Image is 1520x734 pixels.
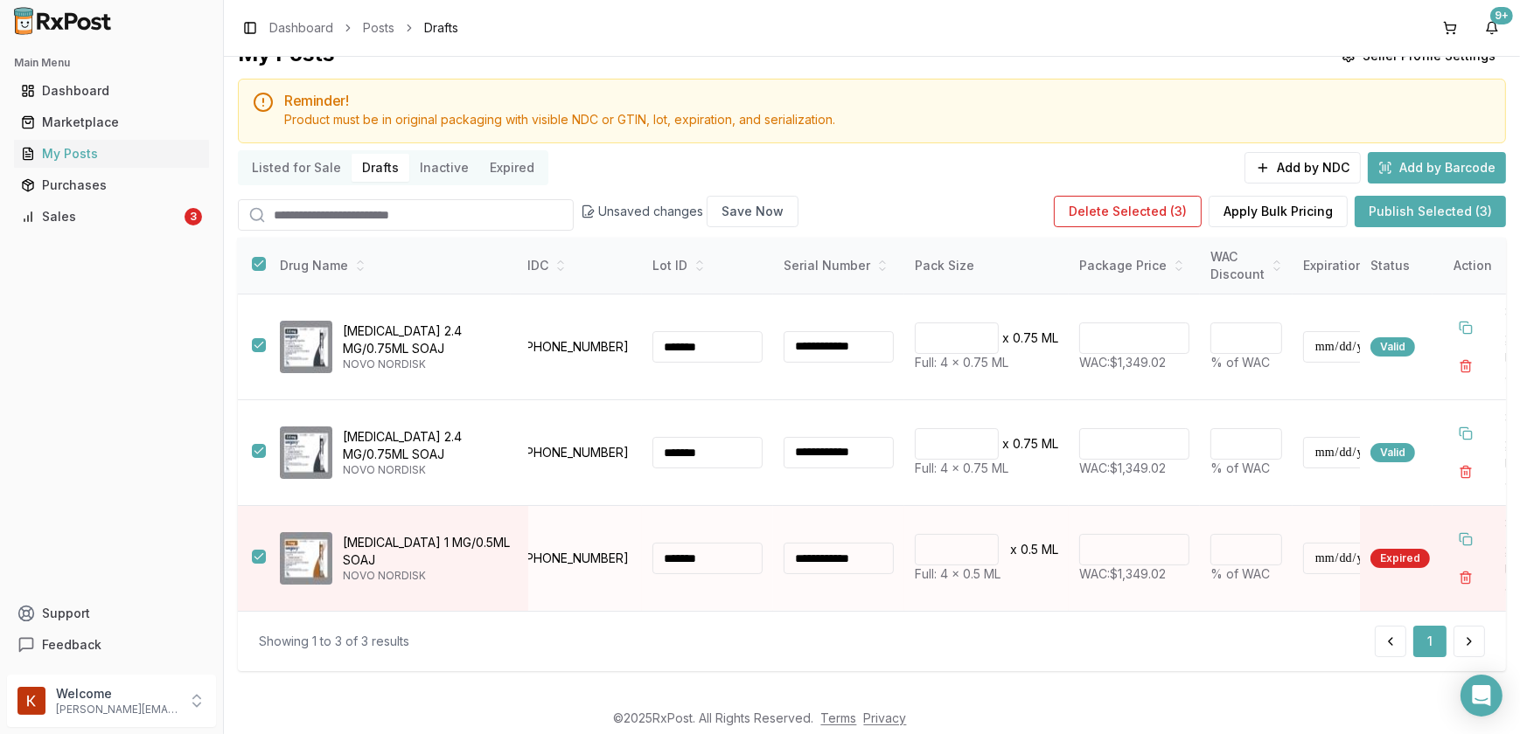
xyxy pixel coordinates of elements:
span: WAC: $1,349.02 [1079,355,1166,370]
p: x [1002,329,1009,347]
a: Marketplace [14,107,209,138]
span: WAC: $1,349.02 [1079,460,1166,475]
span: Full: 4 x 0.75 ML [915,355,1008,370]
button: Duplicate [1450,418,1482,449]
div: 3 [185,208,202,225]
th: Action [1440,238,1506,294]
img: User avatar [17,687,45,715]
div: Valid [1370,337,1415,357]
p: x [1010,541,1017,558]
div: Open Intercom Messenger [1461,675,1503,717]
div: Unsaved changes [581,196,798,227]
button: Support [7,598,216,629]
button: Sales3 [7,203,216,231]
div: Expired [1370,549,1430,568]
p: NOVO NORDISK [343,463,514,477]
p: ML [1042,435,1058,453]
button: Delete [1450,562,1482,593]
button: Save Now [707,196,798,227]
a: Dashboard [269,19,333,37]
p: [PHONE_NUMBER] [521,444,631,461]
p: 0.75 [1013,435,1038,453]
button: Expired [479,154,545,182]
img: Wegovy 1 MG/0.5ML SOAJ [280,532,332,585]
button: Dashboard [7,77,216,105]
img: RxPost Logo [7,7,119,35]
button: My Posts [7,140,216,168]
div: NDC [521,257,631,274]
button: Inactive [409,154,479,182]
p: 0.75 [1013,329,1038,347]
a: My Posts [14,138,209,170]
div: Valid [1370,443,1415,462]
button: Duplicate [1450,312,1482,343]
p: 0.5 [1021,541,1038,558]
button: Drafts [352,154,409,182]
button: Listed for Sale [241,154,352,182]
div: WAC Discount [1210,248,1282,283]
div: Showing 1 to 3 of 3 results [259,633,409,650]
a: Dashboard [14,75,209,107]
a: Terms [821,710,857,725]
p: NOVO NORDISK [343,357,514,371]
p: x [1002,435,1009,453]
div: My Posts [21,145,202,163]
p: [MEDICAL_DATA] 2.4 MG/0.75ML SOAJ [343,322,514,357]
div: Sales [21,208,181,225]
button: Add by Barcode [1368,152,1506,183]
div: Purchases [21,177,202,194]
p: [PHONE_NUMBER] [521,550,631,567]
button: Publish Selected (3) [1355,196,1506,227]
div: Dashboard [21,82,202,100]
span: Full: 4 x 0.5 ML [915,566,1001,581]
th: Pack Size [904,238,1069,294]
button: Delete [1450,456,1482,488]
a: Posts [363,19,394,37]
div: Expiration Date [1303,257,1422,274]
div: Product must be in original packaging with visible NDC or GTIN, lot, expiration, and serialization. [284,111,1491,128]
nav: breadcrumb [269,19,458,37]
p: [MEDICAL_DATA] 2.4 MG/0.75ML SOAJ [343,428,514,463]
p: ML [1042,541,1058,558]
div: Package Price [1079,257,1189,274]
a: Privacy [864,710,907,725]
a: Purchases [14,170,209,201]
button: 9+ [1478,14,1506,42]
h5: Reminder! [284,93,1491,107]
button: Purchases [7,171,216,199]
button: Marketplace [7,108,216,136]
div: Drug Name [280,257,514,274]
div: Lot ID [652,257,763,274]
button: Duplicate [1450,523,1482,555]
span: Full: 4 x 0.75 ML [915,460,1008,475]
div: Serial Number [784,257,894,274]
p: ML [1042,329,1058,347]
span: % of WAC [1210,460,1270,475]
button: Apply Bulk Pricing [1209,196,1348,227]
span: WAC: $1,349.02 [1079,566,1166,581]
span: Drafts [424,19,458,37]
span: Feedback [42,636,101,654]
h2: Main Menu [14,56,209,70]
th: Status [1360,238,1440,294]
p: NOVO NORDISK [343,569,514,583]
button: 1 [1413,626,1447,657]
p: [PERSON_NAME][EMAIL_ADDRESS][DOMAIN_NAME] [56,703,178,717]
button: Delete [1450,350,1482,382]
div: Marketplace [21,114,202,131]
span: % of WAC [1210,566,1270,581]
button: Delete Selected (3) [1054,196,1202,227]
p: Welcome [56,685,178,703]
p: [MEDICAL_DATA] 1 MG/0.5ML SOAJ [343,534,514,569]
button: Feedback [7,629,216,661]
img: Wegovy 2.4 MG/0.75ML SOAJ [280,426,332,479]
img: Wegovy 2.4 MG/0.75ML SOAJ [280,321,332,373]
a: Sales3 [14,201,209,232]
span: % of WAC [1210,355,1270,370]
div: 9+ [1490,7,1513,24]
p: [PHONE_NUMBER] [521,338,631,356]
button: Add by NDC [1245,152,1361,183]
